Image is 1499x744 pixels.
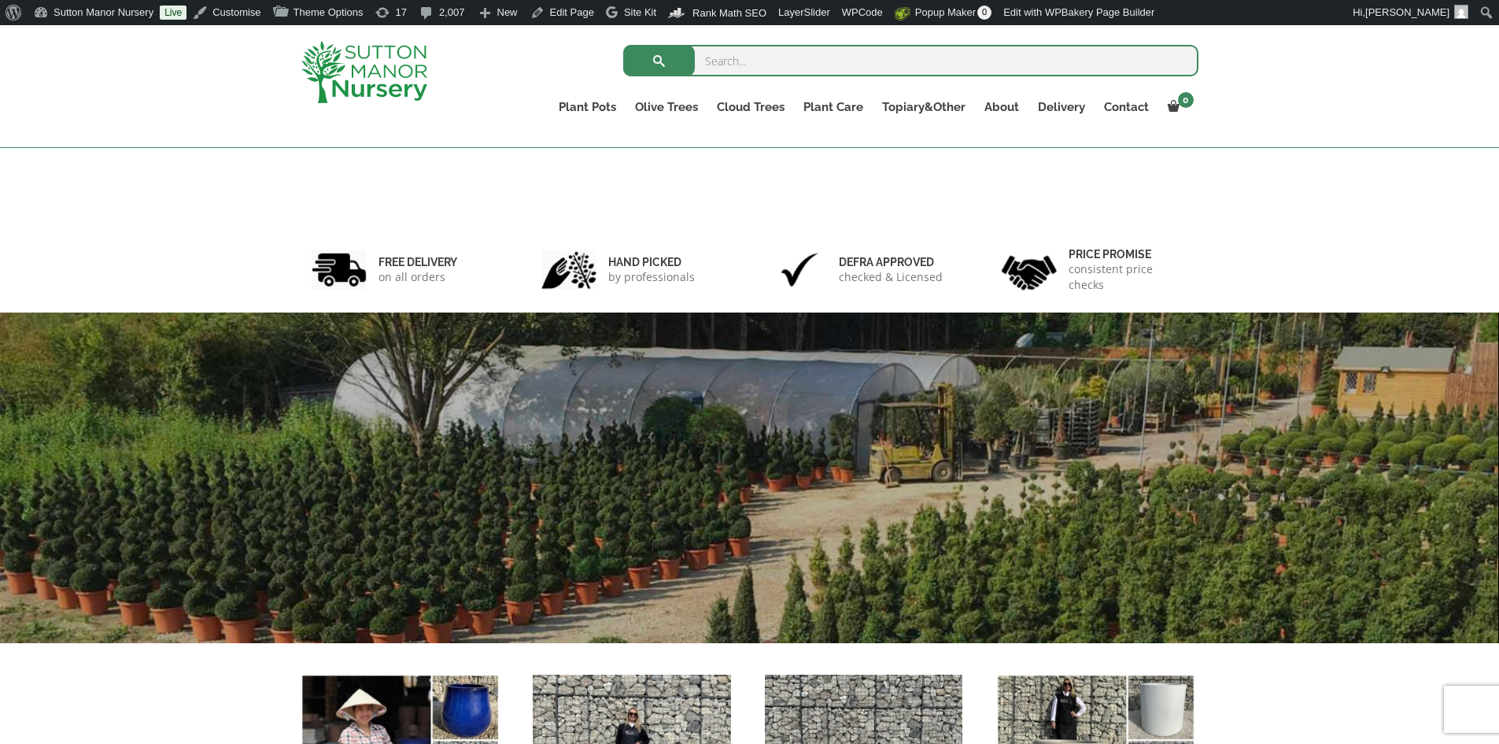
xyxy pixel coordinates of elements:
a: About [975,96,1028,118]
h6: Price promise [1069,247,1188,261]
img: 4.jpg [1002,246,1057,294]
h6: Defra approved [839,255,943,269]
input: Search... [623,45,1198,76]
a: Plant Care [794,96,873,118]
p: consistent price checks [1069,261,1188,293]
img: logo [301,41,427,103]
a: Delivery [1028,96,1095,118]
img: 1.jpg [312,250,367,290]
span: 0 [1178,92,1194,108]
img: 3.jpg [772,250,827,290]
img: 2.jpg [541,250,596,290]
a: Cloud Trees [707,96,794,118]
a: 0 [1158,96,1198,118]
p: by professionals [608,269,695,285]
a: Plant Pots [549,96,626,118]
h6: hand picked [608,255,695,269]
span: 0 [977,6,991,20]
p: on all orders [378,269,457,285]
span: Site Kit [624,6,656,18]
a: Olive Trees [626,96,707,118]
span: [PERSON_NAME] [1365,6,1449,18]
a: Live [160,6,186,20]
a: Topiary&Other [873,96,975,118]
h6: FREE DELIVERY [378,255,457,269]
span: Rank Math SEO [692,7,766,19]
a: Contact [1095,96,1158,118]
p: checked & Licensed [839,269,943,285]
